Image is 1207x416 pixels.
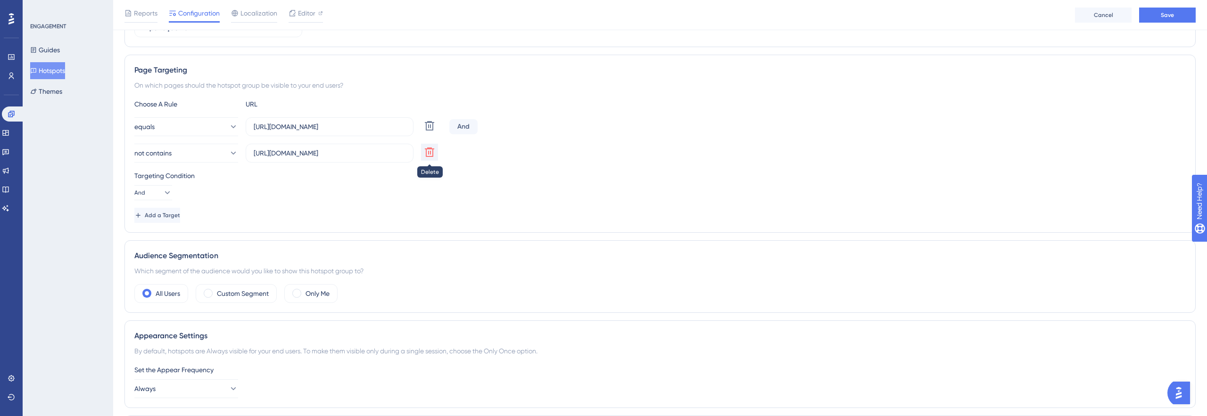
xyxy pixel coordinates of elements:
label: Custom Segment [217,288,269,299]
div: Which segment of the audience would you like to show this hotspot group to? [134,265,1186,277]
span: Save [1161,11,1174,19]
button: not contains [134,144,238,163]
span: Need Help? [22,2,59,14]
span: equals [134,121,155,132]
div: Page Targeting [134,65,1186,76]
button: Save [1139,8,1196,23]
div: Choose A Rule [134,98,238,110]
label: All Users [156,288,180,299]
span: Cancel [1094,11,1113,19]
div: Set the Appear Frequency [134,364,1186,375]
label: Only Me [306,288,330,299]
button: Themes [30,83,62,100]
span: Always [134,383,156,394]
input: yourwebsite.com/path [254,122,405,132]
span: not contains [134,147,172,159]
div: By default, hotspots are Always visible for your end users. To make them visible only during a si... [134,345,1186,357]
span: And [134,189,145,196]
button: Add a Target [134,208,180,223]
div: Appearance Settings [134,330,1186,342]
button: equals [134,117,238,136]
span: Reports [134,8,157,19]
button: And [134,185,172,200]
span: Localization [240,8,277,19]
button: Always [134,379,238,398]
div: On which pages should the hotspot group be visible to your end users? [134,80,1186,91]
button: Cancel [1075,8,1132,23]
div: Audience Segmentation [134,250,1186,261]
span: Editor [298,8,315,19]
div: Targeting Condition [134,170,1186,181]
div: ENGAGEMENT [30,23,66,30]
span: Add a Target [145,212,180,219]
div: URL [246,98,349,110]
input: yourwebsite.com/path [254,148,405,158]
button: Guides [30,41,60,58]
div: And [449,119,478,134]
span: Configuration [178,8,220,19]
iframe: UserGuiding AI Assistant Launcher [1167,379,1196,407]
button: Hotspots [30,62,65,79]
